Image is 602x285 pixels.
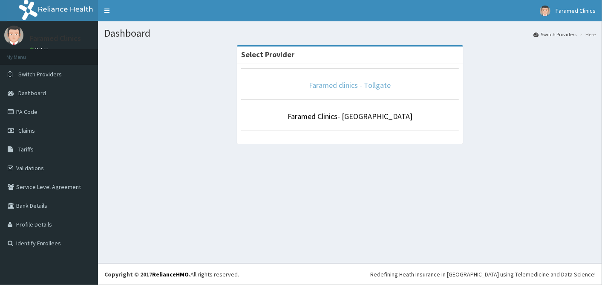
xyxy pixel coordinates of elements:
span: Dashboard [18,89,46,97]
a: Faramed clinics - Tollgate [309,80,391,90]
img: User Image [540,6,550,16]
li: Here [577,31,596,38]
p: Faramed Clinics [30,35,81,42]
a: RelianceHMO [152,270,189,278]
h1: Dashboard [104,28,596,39]
div: Redefining Heath Insurance in [GEOGRAPHIC_DATA] using Telemedicine and Data Science! [370,270,596,279]
strong: Copyright © 2017 . [104,270,190,278]
img: User Image [4,26,23,45]
span: Claims [18,127,35,134]
a: Faramed Clinics- [GEOGRAPHIC_DATA] [288,111,412,121]
footer: All rights reserved. [98,263,602,285]
a: Switch Providers [533,31,576,38]
span: Switch Providers [18,70,62,78]
strong: Select Provider [241,49,294,59]
span: Faramed Clinics [556,7,596,15]
span: Tariffs [18,145,34,153]
a: Online [30,47,50,52]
